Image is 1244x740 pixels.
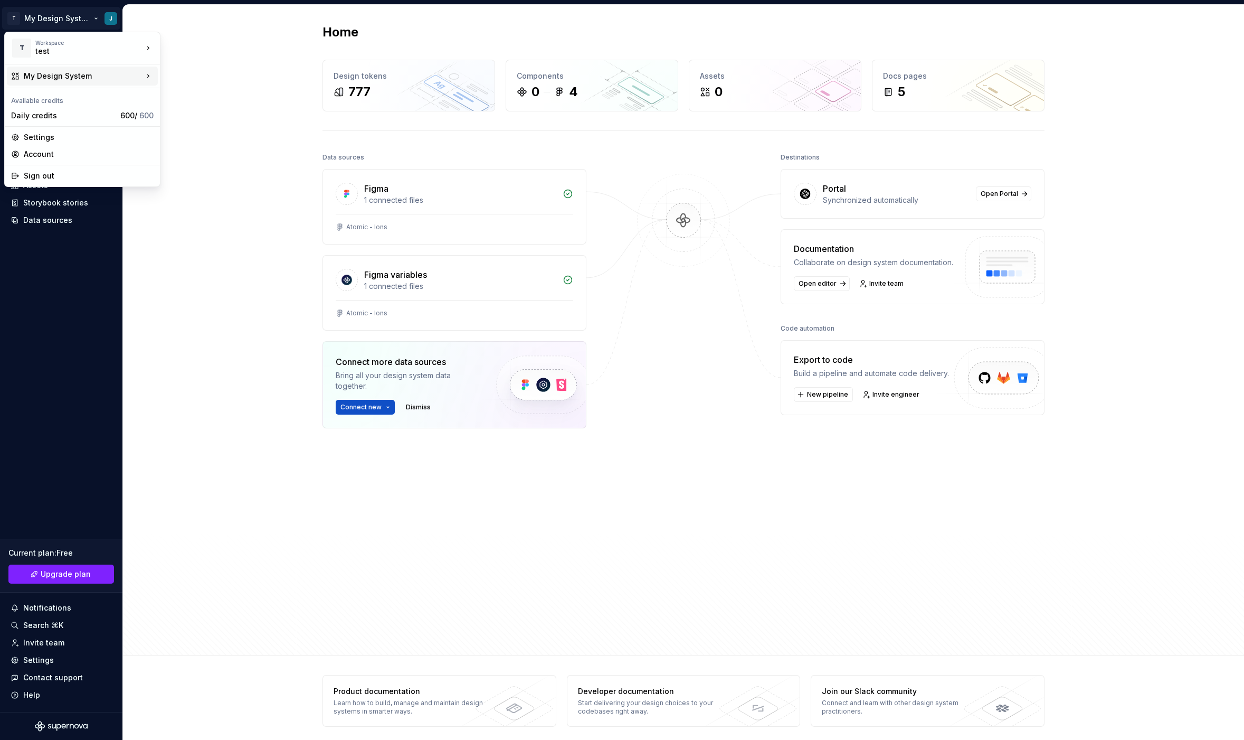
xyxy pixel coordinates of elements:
div: T [12,39,31,58]
div: Available credits [7,90,158,107]
span: 600 / [120,111,154,120]
div: My Design System [24,71,143,81]
div: Daily credits [11,110,116,121]
div: Workspace [35,40,143,46]
span: 600 [139,111,154,120]
div: test [35,46,125,57]
div: Settings [24,132,154,143]
div: Sign out [24,171,154,181]
div: Account [24,149,154,160]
